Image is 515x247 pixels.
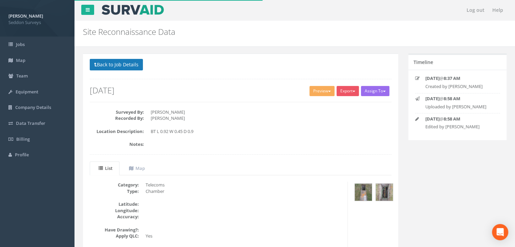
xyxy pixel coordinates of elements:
[85,201,139,207] dt: Latitude:
[85,182,139,188] dt: Category:
[146,233,342,239] dd: Yes
[146,188,342,195] dd: Chamber
[120,161,152,175] a: Map
[444,95,460,102] strong: 8:58 AM
[425,95,494,102] p: @
[90,86,391,95] h2: [DATE]
[425,75,439,81] strong: [DATE]
[413,60,433,65] h5: Timeline
[85,214,139,220] dt: Accuracy:
[16,73,28,79] span: Team
[90,109,144,115] dt: Surveyed By:
[151,109,391,115] dd: [PERSON_NAME]
[8,11,66,25] a: [PERSON_NAME] Seddon Surveys
[85,227,139,233] dt: Have Drawing?:
[376,184,393,201] img: 7ae46000-9181-6673-cbe1-44b2542c909c_74a17271-c848-ac32-574d-bb0897b2bbb9_thumb.jpg
[90,128,144,135] dt: Location Description:
[361,86,389,96] button: Assign To
[444,116,460,122] strong: 8:58 AM
[16,136,30,142] span: Billing
[129,165,145,171] uib-tab-heading: Map
[146,182,342,188] dd: Telecoms
[90,141,144,148] dt: Notes:
[85,233,139,239] dt: Apply QLC:
[355,184,372,201] img: 7ae46000-9181-6673-cbe1-44b2542c909c_9ae0da5b-8a6e-51c8-9d55-3d63f346bba0_thumb.jpg
[444,75,460,81] strong: 8:37 AM
[425,116,439,122] strong: [DATE]
[83,27,434,36] h2: Site Reconnaissance Data
[425,95,439,102] strong: [DATE]
[16,89,38,95] span: Equipment
[16,57,25,63] span: Map
[337,86,359,96] button: Export
[425,104,494,110] p: Uploaded by [PERSON_NAME]
[151,128,391,135] dd: BT L 0.92 W 0.45 D 0.9
[425,116,494,122] p: @
[90,161,120,175] a: List
[8,13,43,19] strong: [PERSON_NAME]
[8,19,66,26] span: Seddon Surveys
[16,41,25,47] span: Jobs
[15,104,51,110] span: Company Details
[90,59,143,70] button: Back to Job Details
[309,86,335,96] button: Preview
[99,165,112,171] uib-tab-heading: List
[15,152,29,158] span: Profile
[85,207,139,214] dt: Longitude:
[425,83,494,90] p: Created by [PERSON_NAME]
[425,123,494,130] p: Edited by [PERSON_NAME]
[151,115,391,121] dd: [PERSON_NAME]
[90,115,144,121] dt: Recorded By:
[16,120,45,126] span: Data Transfer
[85,188,139,195] dt: Type:
[425,75,494,82] p: @
[492,224,508,240] div: Open Intercom Messenger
